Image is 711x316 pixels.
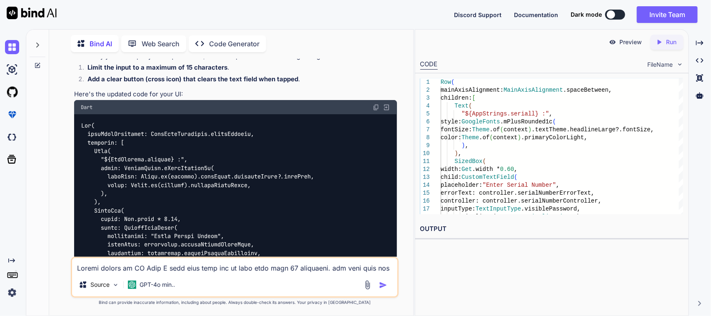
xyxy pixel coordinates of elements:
[454,150,458,157] span: )
[363,280,372,290] img: attachment
[458,150,462,157] span: ,
[521,134,588,141] span: .primaryColorLight,
[90,281,110,289] p: Source
[420,102,430,110] div: 4
[609,38,616,46] img: preview
[454,10,501,19] button: Discord Support
[81,63,397,75] li: .
[420,213,430,221] div: 18
[514,174,517,181] span: (
[142,39,180,49] p: Web Search
[500,126,504,133] span: (
[5,108,19,122] img: premium
[420,166,430,173] div: 12
[648,60,673,69] span: FileName
[514,166,517,173] span: ,
[666,38,677,46] p: Run
[489,134,493,141] span: (
[504,87,563,93] span: MainAxisAlignment
[507,213,570,220] span: TextCapitalization
[500,118,553,125] span: .mPlusRounded1c
[441,87,504,93] span: mainAxisAlignment:
[5,40,19,54] img: chat
[383,104,390,111] img: Open in Browser
[379,281,387,289] img: icon
[420,173,430,181] div: 13
[112,281,119,288] img: Pick Models
[420,189,430,197] div: 15
[420,158,430,166] div: 11
[454,11,501,18] span: Discord Support
[420,118,430,126] div: 6
[571,10,602,19] span: Dark mode
[500,166,514,173] span: 0.60
[549,110,552,117] span: ,
[462,174,514,181] span: CustomTextField
[637,6,698,23] button: Invite Team
[476,206,521,212] span: TextInputType
[570,213,612,220] span: .characters,
[441,182,483,188] span: placeholder:
[472,166,500,173] span: .width *
[479,134,489,141] span: .of
[373,104,379,111] img: copy
[676,61,684,68] img: chevron down
[553,118,556,125] span: (
[441,166,462,173] span: width:
[462,142,465,149] span: )
[128,281,136,289] img: GPT-4o mini
[454,158,482,165] span: SizedBox
[81,104,92,111] span: Dart
[462,118,500,125] span: GoogleFonts
[420,110,430,118] div: 5
[71,299,399,306] p: Bind can provide inaccurate information, including about people. Always double-check its answers....
[556,182,559,188] span: ,
[441,190,588,196] span: errorText: controller.serialNumberErrorTex
[489,126,500,133] span: .of
[521,206,581,212] span: .visiblePassword,
[420,60,438,70] div: CODE
[5,85,19,99] img: githubLight
[514,10,558,19] button: Documentation
[90,39,112,49] p: Bind AI
[5,286,19,300] img: settings
[420,78,430,86] div: 1
[441,174,462,181] span: child:
[441,213,507,220] span: textCapitalization:
[420,86,430,94] div: 2
[5,63,19,77] img: ai-studio
[420,126,430,134] div: 7
[441,198,588,204] span: controller: controller.serialNumberControl
[420,142,430,150] div: 9
[483,182,556,188] span: "Enter Serial Number"
[465,142,469,149] span: ,
[462,134,479,141] span: Theme
[209,39,259,49] p: Code Generator
[462,166,472,173] span: Get
[420,197,430,205] div: 16
[420,134,430,142] div: 8
[454,103,469,109] span: Text
[420,181,430,189] div: 14
[462,110,549,117] span: "${AppStrings.seriall} :"
[415,219,689,239] h2: OUTPUT
[588,190,595,196] span: t,
[81,75,397,86] li: .
[441,79,451,85] span: Row
[483,158,486,165] span: (
[472,95,475,101] span: [
[528,126,531,133] span: )
[74,90,397,99] p: Here's the updated code for your UI:
[441,126,472,133] span: fontSize:
[5,130,19,144] img: darkCloudIdeIcon
[469,103,472,109] span: (
[472,126,489,133] span: Theme
[493,134,518,141] span: context
[87,75,298,83] strong: Add a clear button (cross icon) that clears the text field when tapped
[518,134,521,141] span: )
[420,205,430,213] div: 17
[420,94,430,102] div: 3
[514,11,558,18] span: Documentation
[588,198,602,204] span: ler,
[441,95,472,101] span: children:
